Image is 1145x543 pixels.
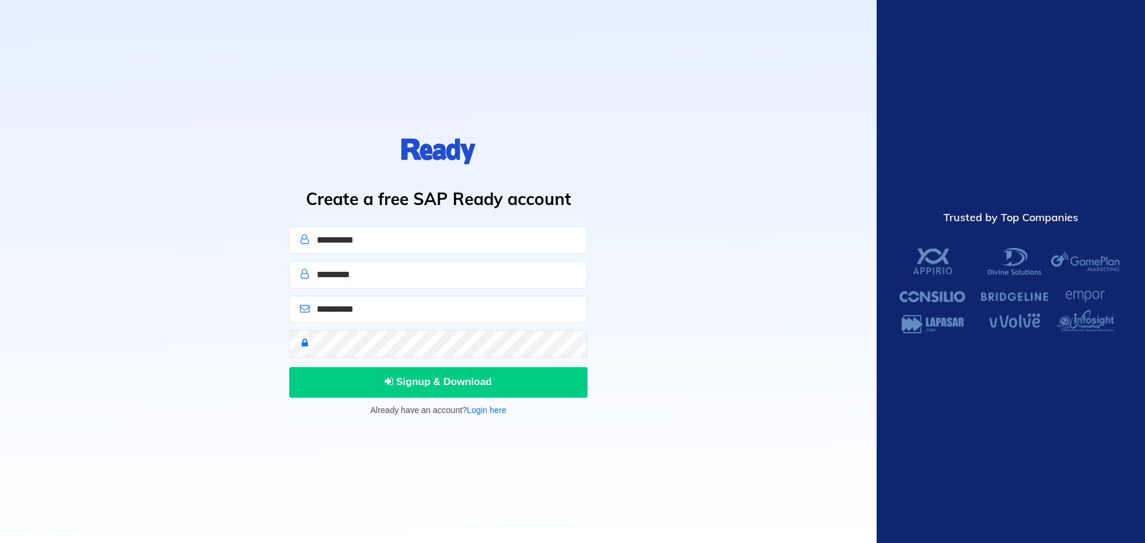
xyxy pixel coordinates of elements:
[898,210,1124,225] div: Trusted by Top Companies
[385,376,492,387] span: Signup & Download
[898,246,1124,334] img: SAP Ready Customers
[401,135,475,167] img: logo
[285,187,592,212] h1: Create a free SAP Ready account
[289,404,587,417] p: Already have an account?
[289,367,587,397] button: Signup & Download
[467,405,506,415] a: Login here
